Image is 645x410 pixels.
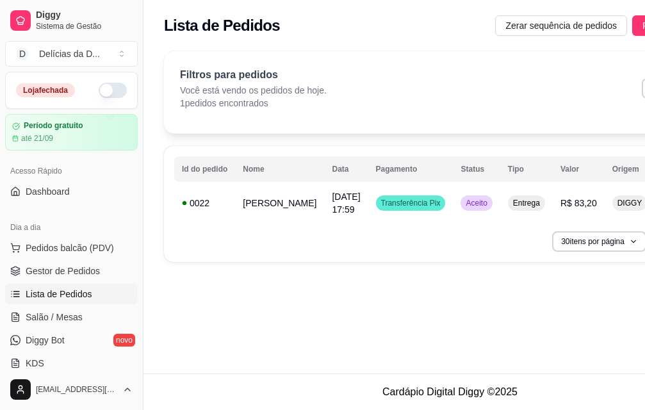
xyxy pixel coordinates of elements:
button: Pedidos balcão (PDV) [5,238,138,258]
p: Filtros para pedidos [180,67,327,83]
span: Aceito [463,198,489,208]
th: Valor [553,156,605,182]
div: Loja fechada [16,83,75,97]
article: Período gratuito [24,121,83,131]
div: Acesso Rápido [5,161,138,181]
th: Tipo [500,156,553,182]
div: Dia a dia [5,217,138,238]
a: Diggy Botnovo [5,330,138,350]
span: Diggy [36,10,133,21]
a: Período gratuitoaté 21/09 [5,114,138,151]
th: Pagamento [368,156,453,182]
span: Entrega [510,198,543,208]
a: DiggySistema de Gestão [5,5,138,36]
h2: Lista de Pedidos [164,15,280,36]
th: Nome [235,156,324,182]
div: Delícias da D ... [39,47,100,60]
span: R$ 83,20 [560,198,597,208]
p: Você está vendo os pedidos de hoje. [180,84,327,97]
th: Id do pedido [174,156,235,182]
a: KDS [5,353,138,373]
span: Gestor de Pedidos [26,265,100,277]
a: Salão / Mesas [5,307,138,327]
span: D [16,47,29,60]
span: Lista de Pedidos [26,288,92,300]
td: [PERSON_NAME] [235,185,324,221]
span: Dashboard [26,185,70,198]
span: Pedidos balcão (PDV) [26,242,114,254]
th: Data [324,156,368,182]
span: Sistema de Gestão [36,21,133,31]
span: KDS [26,357,44,370]
a: Lista de Pedidos [5,284,138,304]
span: [DATE] 17:59 [332,192,360,215]
button: [EMAIL_ADDRESS][DOMAIN_NAME] [5,374,138,405]
span: Zerar sequência de pedidos [505,19,617,33]
span: [EMAIL_ADDRESS][DOMAIN_NAME] [36,384,117,395]
p: 1 pedidos encontrados [180,97,327,110]
th: Status [453,156,500,182]
article: até 21/09 [21,133,53,143]
span: Transferência Pix [379,198,443,208]
div: 0022 [182,197,227,209]
a: Gestor de Pedidos [5,261,138,281]
button: Zerar sequência de pedidos [495,15,627,36]
span: Diggy Bot [26,334,65,347]
a: Dashboard [5,181,138,202]
span: DIGGY [615,198,645,208]
button: Alterar Status [99,83,127,98]
span: Salão / Mesas [26,311,83,324]
button: Select a team [5,41,138,67]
